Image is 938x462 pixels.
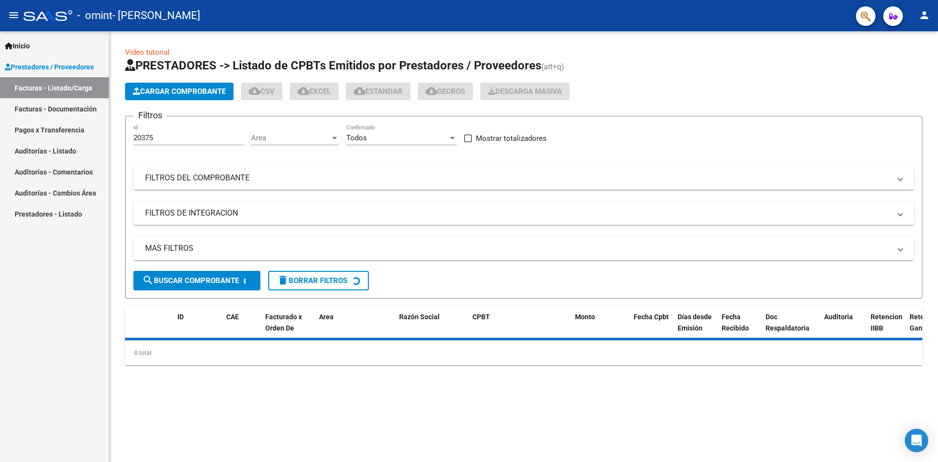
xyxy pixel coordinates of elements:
[630,307,674,350] datatable-header-cell: Fecha Cpbt
[222,307,261,350] datatable-header-cell: CAE
[766,313,810,332] span: Doc Respaldatoria
[634,313,669,321] span: Fecha Cpbt
[173,307,222,350] datatable-header-cell: ID
[125,83,234,100] button: Cargar Comprobante
[145,208,891,219] mat-panel-title: FILTROS DE INTEGRACION
[678,313,712,332] span: Días desde Emisión
[315,307,381,350] datatable-header-cell: Area
[354,85,365,97] mat-icon: cloud_download
[346,83,410,100] button: Estandar
[871,313,902,332] span: Retencion IIBB
[290,83,339,100] button: EXCEL
[133,87,226,96] span: Cargar Comprobante
[346,133,367,142] span: Todos
[867,307,906,350] datatable-header-cell: Retencion IIBB
[5,41,30,51] span: Inicio
[261,307,315,350] datatable-header-cell: Facturado x Orden De
[298,85,309,97] mat-icon: cloud_download
[418,83,473,100] button: Gecros
[133,201,914,225] mat-expansion-panel-header: FILTROS DE INTEGRACION
[480,83,570,100] app-download-masive: Descarga masiva de comprobantes (adjuntos)
[399,313,440,321] span: Razón Social
[133,237,914,260] mat-expansion-panel-header: MAS FILTROS
[249,87,275,96] span: CSV
[277,274,289,286] mat-icon: delete
[8,9,20,21] mat-icon: menu
[277,276,347,285] span: Borrar Filtros
[824,313,853,321] span: Auditoria
[125,59,541,72] span: PRESTADORES -> Listado de CPBTs Emitidos por Prestadores / Proveedores
[354,87,403,96] span: Estandar
[319,313,334,321] span: Area
[251,133,330,142] span: Area
[177,313,184,321] span: ID
[571,307,630,350] datatable-header-cell: Monto
[145,173,891,183] mat-panel-title: FILTROS DEL COMPROBANTE
[820,307,867,350] datatable-header-cell: Auditoria
[112,5,200,26] span: - [PERSON_NAME]
[488,87,562,96] span: Descarga Masiva
[125,48,170,57] a: Video tutorial
[575,313,595,321] span: Monto
[145,243,891,254] mat-panel-title: MAS FILTROS
[142,276,239,285] span: Buscar Comprobante
[5,62,94,72] span: Prestadores / Proveedores
[472,313,490,321] span: CPBT
[426,85,437,97] mat-icon: cloud_download
[133,109,167,122] h3: Filtros
[469,307,571,350] datatable-header-cell: CPBT
[541,62,564,71] span: (alt+q)
[718,307,762,350] datatable-header-cell: Fecha Recibido
[133,271,260,290] button: Buscar Comprobante
[268,271,369,290] button: Borrar Filtros
[125,341,922,365] div: 0 total
[249,85,260,97] mat-icon: cloud_download
[762,307,820,350] datatable-header-cell: Doc Respaldatoria
[265,313,302,332] span: Facturado x Orden De
[226,313,239,321] span: CAE
[476,132,547,144] span: Mostrar totalizadores
[142,274,154,286] mat-icon: search
[395,307,469,350] datatable-header-cell: Razón Social
[133,166,914,190] mat-expansion-panel-header: FILTROS DEL COMPROBANTE
[674,307,718,350] datatable-header-cell: Días desde Emisión
[241,83,282,100] button: CSV
[77,5,112,26] span: - omint
[722,313,749,332] span: Fecha Recibido
[918,9,930,21] mat-icon: person
[426,87,465,96] span: Gecros
[298,87,331,96] span: EXCEL
[905,429,928,452] div: Open Intercom Messenger
[480,83,570,100] button: Descarga Masiva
